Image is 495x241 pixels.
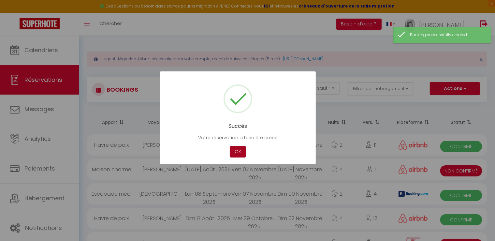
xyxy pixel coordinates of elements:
div: Booking successfully created [410,32,484,38]
button: Ouvrir le widget de chat LiveChat [5,3,25,22]
button: OK [230,146,246,158]
h2: Succès [170,123,306,129]
p: Votre réservation a bien été créée [170,134,306,141]
iframe: Chat [467,212,490,236]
